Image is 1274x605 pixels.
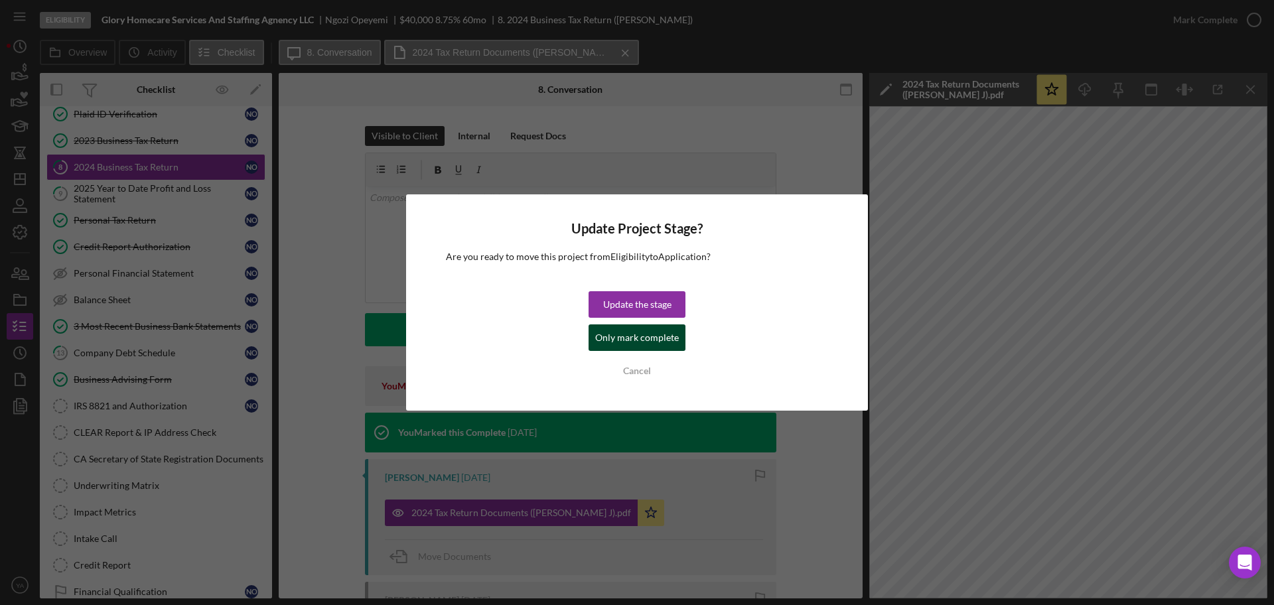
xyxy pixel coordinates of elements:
h4: Update Project Stage? [446,221,828,236]
div: Open Intercom Messenger [1229,547,1261,578]
div: Only mark complete [595,324,679,351]
div: Cancel [623,358,651,384]
button: Only mark complete [589,324,685,351]
div: Update the stage [603,291,672,318]
p: Are you ready to move this project from Eligibility to Application ? [446,249,828,264]
button: Update the stage [589,291,685,318]
button: Cancel [589,358,685,384]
